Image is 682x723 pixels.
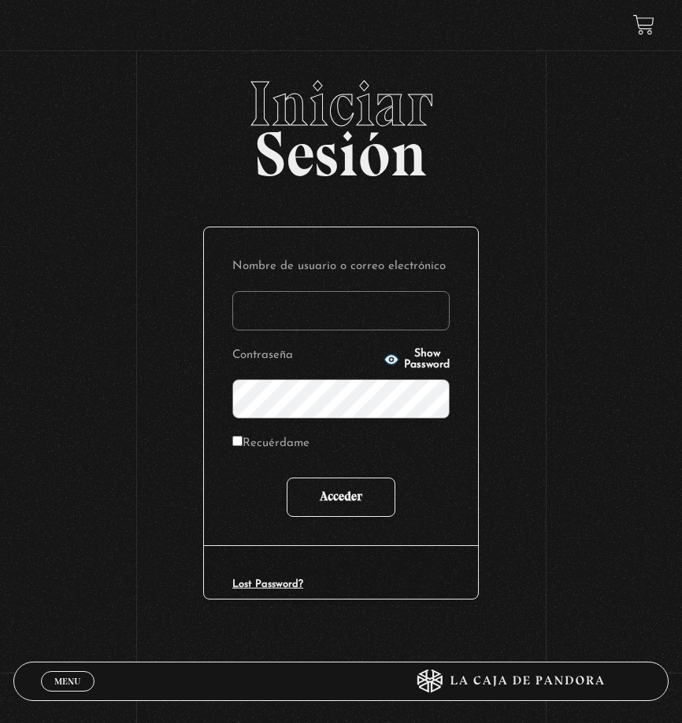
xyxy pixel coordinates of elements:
[232,345,379,367] label: Contraseña
[232,256,450,279] label: Nombre de usuario o correo electrónico
[404,349,450,371] span: Show Password
[232,436,243,446] input: Recuérdame
[13,72,668,173] h2: Sesión
[232,433,309,456] label: Recuérdame
[54,677,80,686] span: Menu
[384,349,450,371] button: Show Password
[633,14,654,35] a: View your shopping cart
[287,478,395,517] input: Acceder
[50,690,87,701] span: Cerrar
[13,72,668,135] span: Iniciar
[232,579,303,589] a: Lost Password?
